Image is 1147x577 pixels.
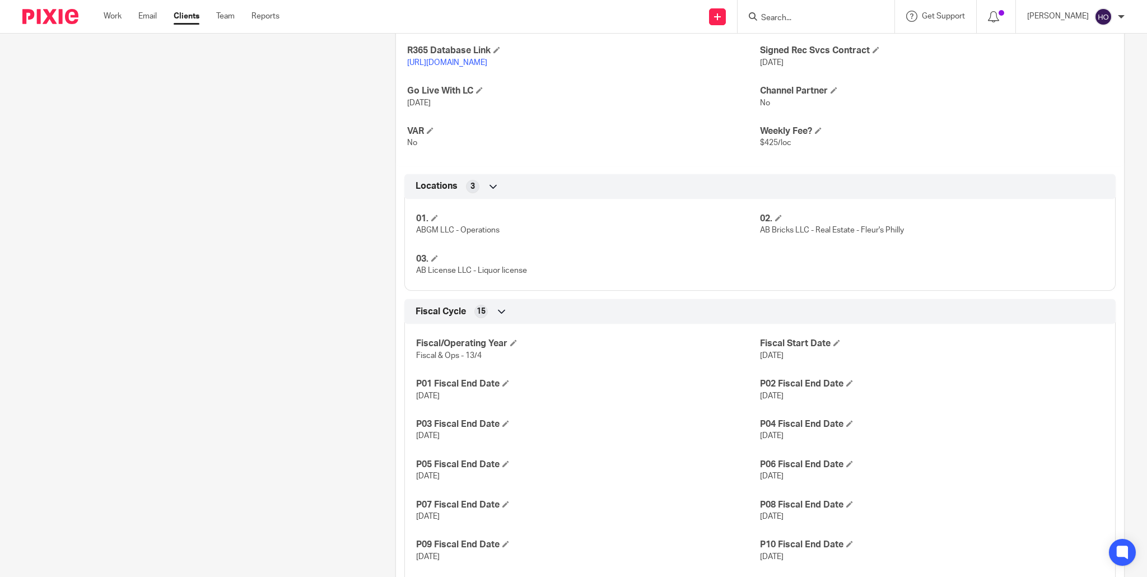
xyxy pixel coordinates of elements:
span: [DATE] [416,472,440,480]
span: [DATE] [760,59,784,67]
span: ABGM LLC - Operations [416,226,500,234]
span: [DATE] [416,432,440,440]
input: Search [760,13,861,24]
span: Fiscal & Ops - 13/4 [416,352,482,360]
span: [DATE] [416,513,440,520]
span: [DATE] [416,553,440,561]
h4: R365 Database Link [407,45,760,57]
span: [DATE] [760,472,784,480]
h4: P07 Fiscal End Date [416,499,760,511]
h4: P06 Fiscal End Date [760,459,1104,471]
span: 15 [477,306,486,317]
h4: P05 Fiscal End Date [416,459,760,471]
h4: Signed Rec Svcs Contract [760,45,1113,57]
a: Reports [251,11,279,22]
span: No [760,99,770,107]
span: [DATE] [760,513,784,520]
h4: P01 Fiscal End Date [416,378,760,390]
h4: VAR [407,125,760,137]
a: Clients [174,11,199,22]
h4: P08 Fiscal End Date [760,499,1104,511]
span: [DATE] [760,432,784,440]
h4: Fiscal/Operating Year [416,338,760,350]
img: svg%3E [1094,8,1112,26]
h4: 02. [760,213,1104,225]
span: [DATE] [760,352,784,360]
span: Locations [416,180,458,192]
a: Team [216,11,235,22]
span: No [407,139,417,147]
h4: Channel Partner [760,85,1113,97]
h4: P02 Fiscal End Date [760,378,1104,390]
span: Get Support [922,12,965,20]
span: 3 [470,181,475,192]
a: [URL][DOMAIN_NAME] [407,59,487,67]
h4: P04 Fiscal End Date [760,418,1104,430]
p: [PERSON_NAME] [1027,11,1089,22]
span: Fiscal Cycle [416,306,466,318]
a: Work [104,11,122,22]
span: AB License LLC - Liquor license [416,267,527,274]
h4: P09 Fiscal End Date [416,539,760,551]
span: AB Bricks LLC - Real Estate - Fleur's Philly [760,226,904,234]
span: $425/loc [760,139,791,147]
h4: Weekly Fee? [760,125,1113,137]
span: [DATE] [760,392,784,400]
span: [DATE] [416,392,440,400]
span: [DATE] [407,99,431,107]
h4: P10 Fiscal End Date [760,539,1104,551]
h4: 03. [416,253,760,265]
h4: Go Live With LC [407,85,760,97]
a: Email [138,11,157,22]
h4: Fiscal Start Date [760,338,1104,350]
img: Pixie [22,9,78,24]
h4: 01. [416,213,760,225]
span: [DATE] [760,553,784,561]
h4: P03 Fiscal End Date [416,418,760,430]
